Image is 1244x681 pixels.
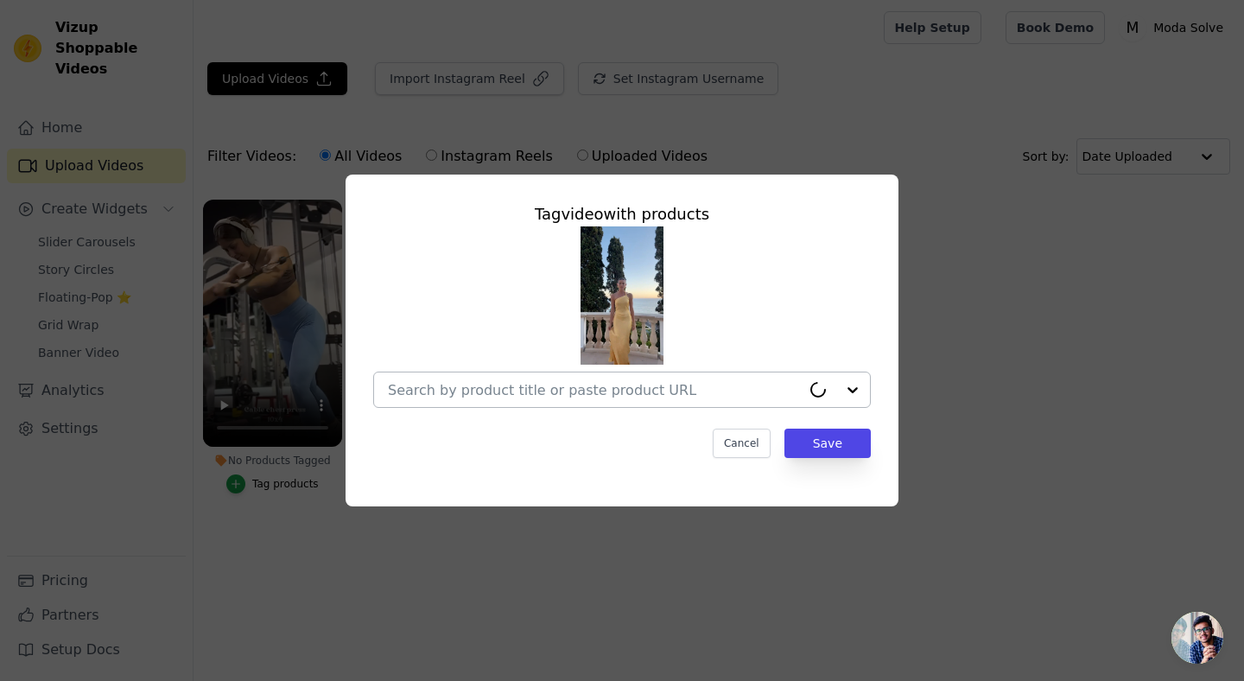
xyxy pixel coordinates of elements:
button: Cancel [713,429,771,458]
button: Save [784,429,871,458]
div: Open chat [1171,612,1223,664]
img: tn-7eb102d07ade448fa7d064057fc49727.png [581,226,663,365]
input: Search by product title or paste product URL [388,382,801,398]
div: Tag video with products [373,202,871,226]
